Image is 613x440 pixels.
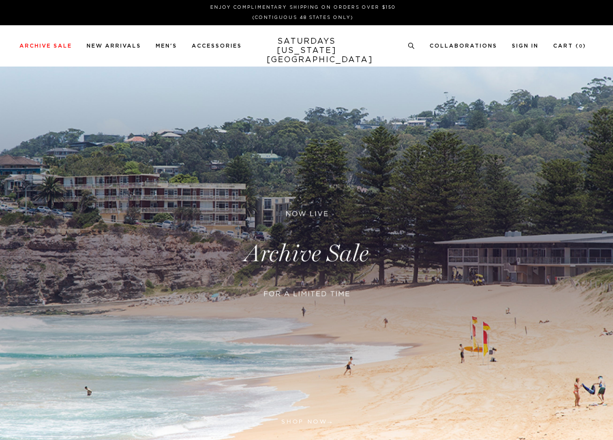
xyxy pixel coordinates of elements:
a: Accessories [192,43,242,49]
a: Men's [156,43,177,49]
a: Archive Sale [19,43,72,49]
a: New Arrivals [87,43,141,49]
a: Collaborations [430,43,497,49]
small: 0 [579,44,583,49]
p: (Contiguous 48 States Only) [23,14,582,21]
a: SATURDAYS[US_STATE][GEOGRAPHIC_DATA] [267,37,347,65]
p: Enjoy Complimentary Shipping on Orders Over $150 [23,4,582,11]
a: Cart (0) [553,43,586,49]
a: Sign In [512,43,539,49]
